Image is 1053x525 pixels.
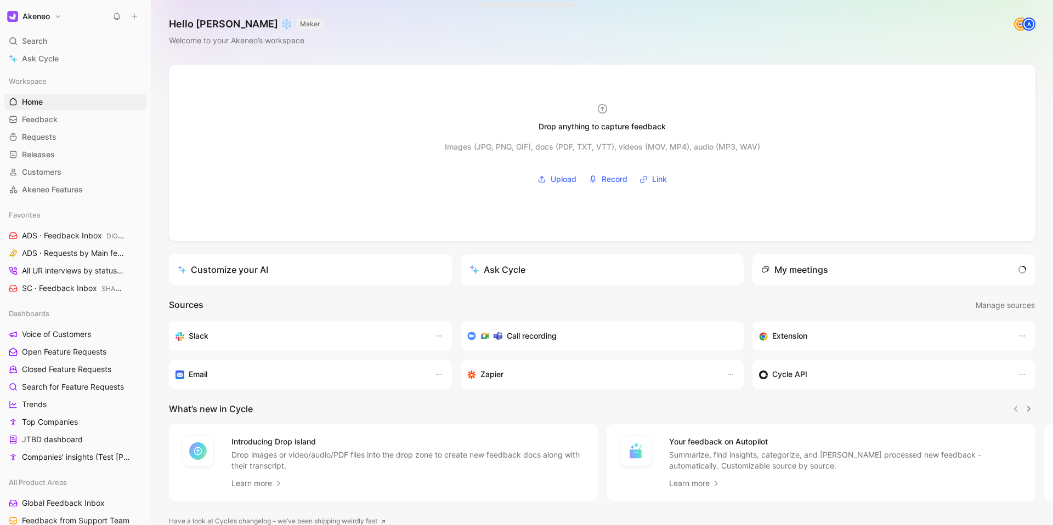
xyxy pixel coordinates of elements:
[759,368,1007,381] div: Sync customers & send feedback from custom sources. Get inspired by our favorite use case
[4,50,146,67] a: Ask Cycle
[22,452,134,463] span: Companies' insights (Test [PERSON_NAME])
[585,171,631,187] button: Record
[4,305,146,465] div: DashboardsVoice of CustomersOpen Feature RequestsClosed Feature RequestsSearch for Feature Reques...
[772,329,807,343] h3: Extension
[4,449,146,465] a: Companies' insights (Test [PERSON_NAME])
[175,329,423,343] div: Sync your customers, send feedback and get updates in Slack
[534,171,580,187] button: Upload
[4,305,146,322] div: Dashboards
[1023,19,1034,30] div: A
[22,283,124,294] span: SC · Feedback Inbox
[169,254,452,285] a: Customize your AI
[231,449,585,471] p: Drop images or video/audio/PDF files into the drop zone to create new feedback docs along with th...
[175,368,423,381] div: Forward emails to your feedback inbox
[761,263,828,276] div: My meetings
[22,329,91,340] span: Voice of Customers
[669,449,1022,471] p: Summarize, find insights, categorize, and [PERSON_NAME] processed new feedback - automatically. C...
[22,434,83,445] span: JTBD dashboard
[22,346,106,357] span: Open Feature Requests
[4,227,146,244] a: ADS · Feedback InboxDIGITAL SHOWROOM
[101,284,165,293] span: SHARED CATALOGS
[22,12,50,21] h1: Akeneo
[467,329,728,343] div: Record & transcribe meetings from Zoom, Meet & Teams.
[178,263,268,276] div: Customize your AI
[4,262,146,279] a: All UR interviews by statusAll Product Areas
[22,399,47,410] span: Trends
[9,477,67,488] span: All Product Areas
[231,477,283,490] a: Learn more
[169,402,253,415] h2: What’s new in Cycle
[9,209,41,220] span: Favorites
[231,435,585,448] h4: Introducing Drop island
[7,11,18,22] img: Akeneo
[4,495,146,511] a: Global Feedback Inbox
[652,173,667,186] span: Link
[4,414,146,430] a: Top Companies
[467,368,715,381] div: Capture feedback from thousands of sources with Zapier (survey results, recordings, sheets, etc).
[169,298,203,312] h2: Sources
[1015,19,1026,30] img: avatar
[4,245,146,261] a: ADS · Requests by Main feature
[669,435,1022,448] h4: Your feedback on Autopilot
[22,114,58,125] span: Feedback
[9,308,49,319] span: Dashboards
[4,474,146,490] div: All Product Areas
[469,263,525,276] div: Ask Cycle
[602,173,627,186] span: Record
[759,329,1007,343] div: Capture feedback from anywhere on the web
[106,232,174,240] span: DIGITAL SHOWROOM
[445,140,760,153] div: Images (JPG, PNG, GIF), docs (PDF, TXT, VTT), videos (MOV, MP4), audio (MP3, WAV)
[22,416,78,427] span: Top Companies
[975,298,1035,312] button: Manage sources
[4,164,146,180] a: Customers
[22,167,61,178] span: Customers
[22,498,105,509] span: Global Feedback Inbox
[4,33,146,49] div: Search
[189,329,208,343] h3: Slack
[4,280,146,296] a: SC · Feedback InboxSHARED CATALOGS
[4,111,146,128] a: Feedback
[4,73,146,89] div: Workspace
[22,96,43,107] span: Home
[22,381,124,392] span: Search for Feature Requests
[22,265,126,277] span: All UR interviews by status
[4,207,146,223] div: Favorites
[4,181,146,198] a: Akeneo Features
[636,171,671,187] button: Link
[480,368,503,381] h3: Zapier
[4,146,146,163] a: Releases
[976,299,1035,312] span: Manage sources
[169,18,324,31] h1: Hello [PERSON_NAME] ❄️
[539,120,666,133] div: Drop anything to capture feedback
[189,368,207,381] h3: Email
[4,431,146,448] a: JTBD dashboard
[4,396,146,413] a: Trends
[22,230,126,242] span: ADS · Feedback Inbox
[4,361,146,378] a: Closed Feature Requests
[22,248,128,259] span: ADS · Requests by Main feature
[4,326,146,343] a: Voice of Customers
[9,76,47,87] span: Workspace
[22,52,59,65] span: Ask Cycle
[4,9,64,24] button: AkeneoAkeneo
[4,379,146,395] a: Search for Feature Requests
[4,344,146,360] a: Open Feature Requests
[169,34,324,47] div: Welcome to your Akeneo’s workspace
[507,329,557,343] h3: Call recording
[4,129,146,145] a: Requests
[4,94,146,110] a: Home
[22,132,56,142] span: Requests
[772,368,807,381] h3: Cycle API
[461,254,744,285] button: Ask Cycle
[22,184,83,195] span: Akeneo Features
[551,173,576,186] span: Upload
[22,364,111,375] span: Closed Feature Requests
[22,149,55,160] span: Releases
[22,35,47,48] span: Search
[297,19,324,30] button: MAKER
[669,477,721,490] a: Learn more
